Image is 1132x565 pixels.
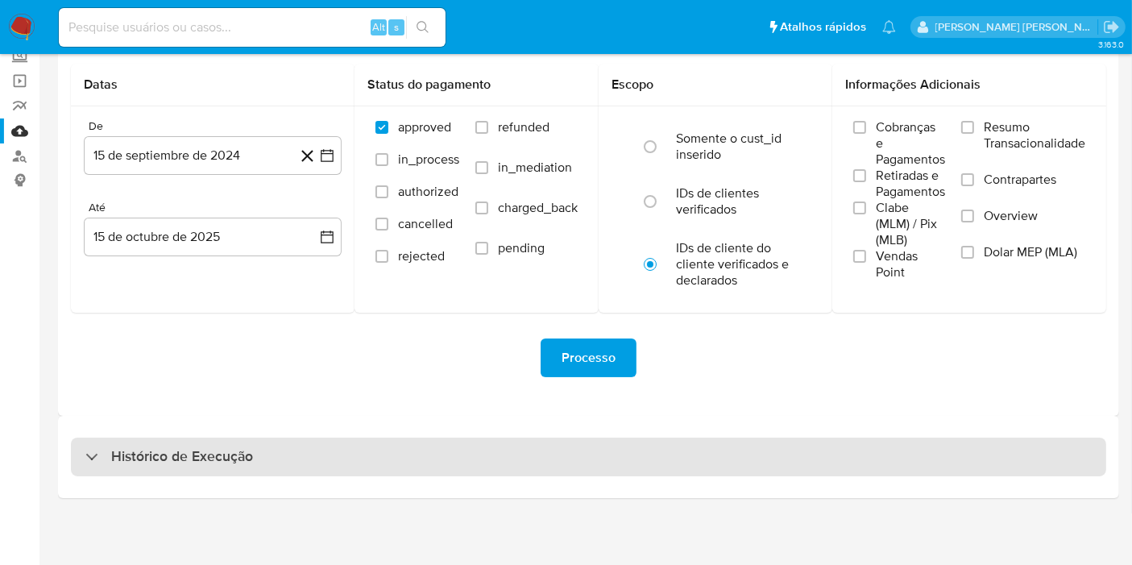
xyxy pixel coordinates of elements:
[372,19,385,35] span: Alt
[1098,38,1124,51] span: 3.163.0
[394,19,399,35] span: s
[935,19,1098,35] p: leticia.merlin@mercadolivre.com
[780,19,866,35] span: Atalhos rápidos
[406,16,439,39] button: search-icon
[1103,19,1120,35] a: Sair
[59,17,446,38] input: Pesquise usuários ou casos...
[882,20,896,34] a: Notificações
